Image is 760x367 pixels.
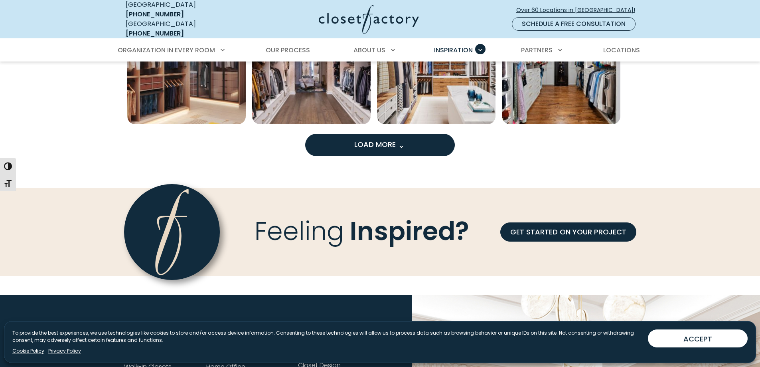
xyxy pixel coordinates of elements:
[377,6,495,124] img: Contemporary closet with sleek wooden paneling, minimalist hanging space, and a white island
[127,6,246,124] img: Contemporary walk-in closet in warm woodgrain finish with glass-front cabinetry, integrated light...
[516,6,642,14] span: Over 60 Locations in [GEOGRAPHIC_DATA]!
[319,5,419,34] img: Closet Factory Logo
[434,46,473,55] span: Inspiration
[516,3,642,17] a: Over 60 Locations in [GEOGRAPHIC_DATA]!
[12,329,642,344] p: To provide the best experiences, we use technologies like cookies to store and/or access device i...
[603,46,640,55] span: Locations
[648,329,748,347] button: ACCEPT
[112,39,648,61] nav: Primary Menu
[126,29,184,38] a: [PHONE_NUMBER]
[126,19,241,38] div: [GEOGRAPHIC_DATA]
[266,46,310,55] span: Our Process
[521,46,553,55] span: Partners
[12,347,44,355] a: Cookie Policy
[500,222,636,242] a: GET STARTED ON YOUR PROJECT
[305,134,455,156] button: Load more inspiration gallery images
[126,10,184,19] a: [PHONE_NUMBER]
[502,6,620,124] img: Classic closet with white cabinetry, black accent drawers, wood floors, and built-in wall safe
[127,6,246,124] a: Open inspiration gallery to preview enlarged image
[502,6,620,124] a: Open inspiration gallery to preview enlarged image
[353,46,385,55] span: About Us
[255,213,344,249] span: Feeling
[354,139,406,149] span: Load More
[252,6,371,124] img: Elegant white closet with symmetrical shelving, brass drawer handles
[512,17,636,31] a: Schedule a Free Consultation
[377,6,495,124] a: Open inspiration gallery to preview enlarged image
[350,213,469,249] span: Inspired?
[118,46,215,55] span: Organization in Every Room
[48,347,81,355] a: Privacy Policy
[252,6,371,124] a: Open inspiration gallery to preview enlarged image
